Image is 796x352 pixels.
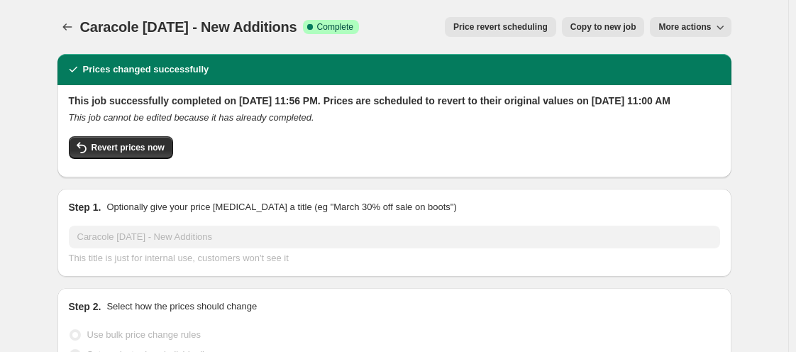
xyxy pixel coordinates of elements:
[69,94,720,108] h2: This job successfully completed on [DATE] 11:56 PM. Prices are scheduled to revert to their origi...
[69,299,101,314] h2: Step 2.
[453,21,548,33] span: Price revert scheduling
[57,17,77,37] button: Price change jobs
[445,17,556,37] button: Price revert scheduling
[69,136,173,159] button: Revert prices now
[69,226,720,248] input: 30% off holiday sale
[87,329,201,340] span: Use bulk price change rules
[80,19,297,35] span: Caracole [DATE] - New Additions
[650,17,731,37] button: More actions
[92,142,165,153] span: Revert prices now
[658,21,711,33] span: More actions
[69,200,101,214] h2: Step 1.
[570,21,636,33] span: Copy to new job
[317,21,353,33] span: Complete
[106,200,456,214] p: Optionally give your price [MEDICAL_DATA] a title (eg "March 30% off sale on boots")
[69,253,289,263] span: This title is just for internal use, customers won't see it
[106,299,257,314] p: Select how the prices should change
[83,62,209,77] h2: Prices changed successfully
[69,112,314,123] i: This job cannot be edited because it has already completed.
[562,17,645,37] button: Copy to new job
